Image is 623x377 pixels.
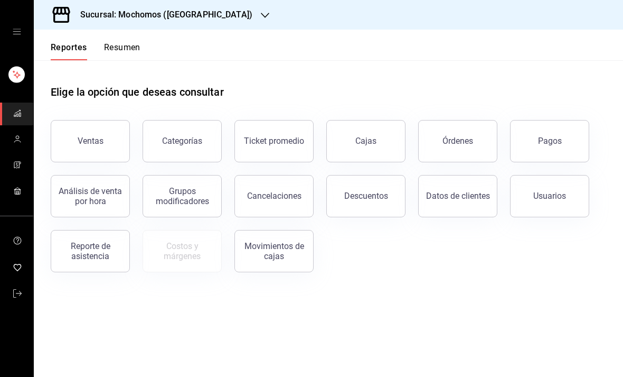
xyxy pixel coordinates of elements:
div: Ticket promedio [244,136,304,146]
button: Categorías [143,120,222,162]
div: Grupos modificadores [149,186,215,206]
button: Resumen [104,42,140,60]
button: Análisis de venta por hora [51,175,130,217]
button: Reporte de asistencia [51,230,130,272]
button: Reportes [51,42,87,60]
div: Análisis de venta por hora [58,186,123,206]
div: Ventas [78,136,103,146]
div: Órdenes [442,136,473,146]
button: Pagos [510,120,589,162]
h3: Sucursal: Mochomos ([GEOGRAPHIC_DATA]) [72,8,252,21]
div: Datos de clientes [426,191,490,201]
div: Pagos [538,136,562,146]
button: Ticket promedio [234,120,314,162]
button: Ventas [51,120,130,162]
button: Contrata inventarios para ver este reporte [143,230,222,272]
h1: Elige la opción que deseas consultar [51,84,224,100]
div: Categorías [162,136,202,146]
button: Órdenes [418,120,497,162]
div: Usuarios [533,191,566,201]
div: Movimientos de cajas [241,241,307,261]
a: Cajas [326,120,405,162]
button: Datos de clientes [418,175,497,217]
button: Cancelaciones [234,175,314,217]
div: Descuentos [344,191,388,201]
button: Usuarios [510,175,589,217]
div: Cajas [355,135,377,148]
button: Descuentos [326,175,405,217]
div: Cancelaciones [247,191,301,201]
div: Costos y márgenes [149,241,215,261]
button: Movimientos de cajas [234,230,314,272]
div: Reporte de asistencia [58,241,123,261]
button: open drawer [13,27,21,36]
button: Grupos modificadores [143,175,222,217]
div: navigation tabs [51,42,140,60]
